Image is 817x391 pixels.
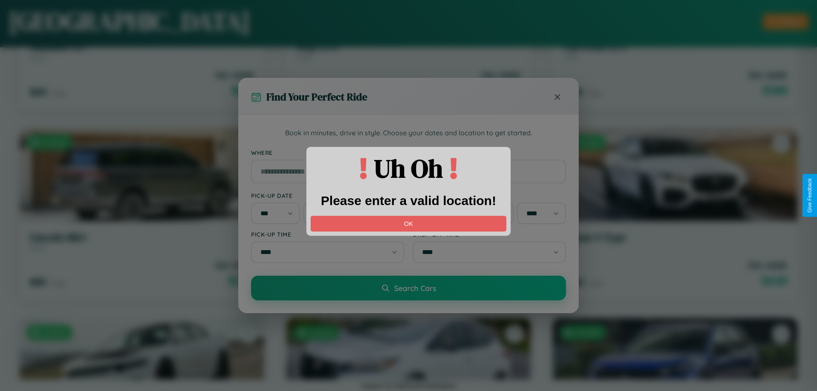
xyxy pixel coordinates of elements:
label: Pick-up Date [251,192,404,199]
p: Book in minutes, drive in style. Choose your dates and location to get started. [251,128,566,139]
label: Pick-up Time [251,231,404,238]
label: Where [251,149,566,156]
label: Drop-off Time [413,231,566,238]
h3: Find Your Perfect Ride [266,90,367,104]
label: Drop-off Date [413,192,566,199]
span: Search Cars [394,283,436,293]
